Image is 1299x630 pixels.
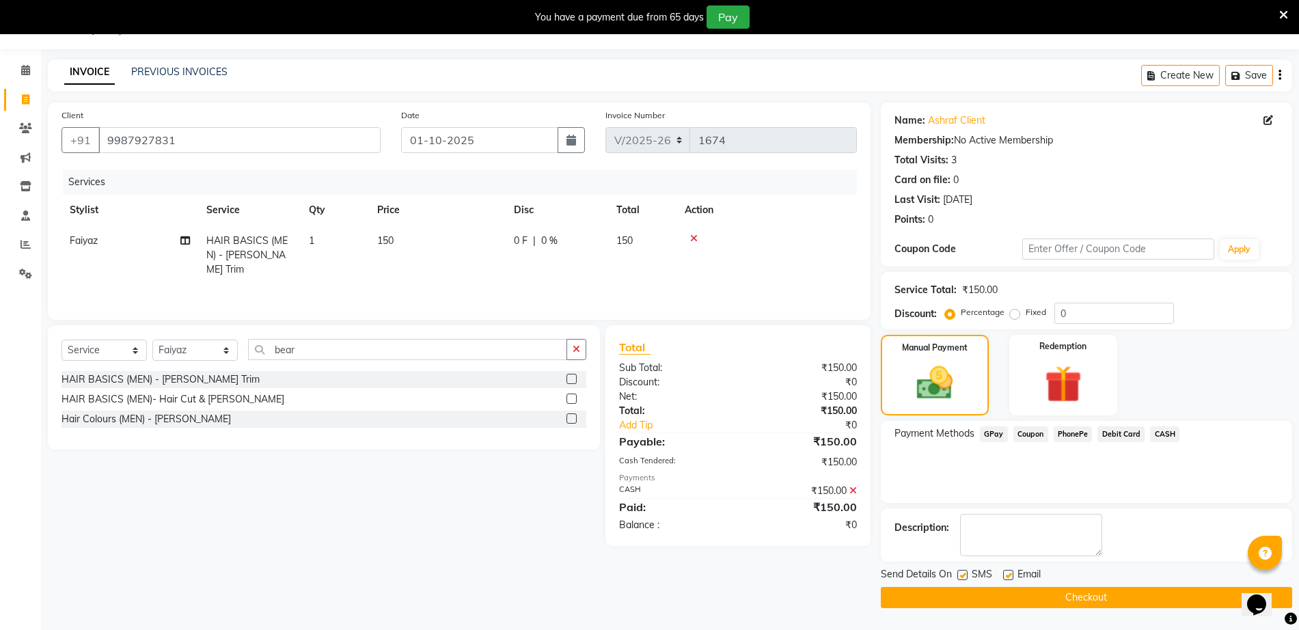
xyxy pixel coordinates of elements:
[1225,65,1273,86] button: Save
[609,499,738,515] div: Paid:
[894,133,1279,148] div: No Active Membership
[70,234,98,247] span: Faiyaz
[738,375,867,389] div: ₹0
[541,234,558,248] span: 0 %
[738,484,867,498] div: ₹150.00
[1017,567,1041,584] span: Email
[1054,426,1093,442] span: PhonePe
[98,127,381,153] input: Search by Name/Mobile/Email/Code
[738,404,867,418] div: ₹150.00
[738,455,867,469] div: ₹150.00
[738,518,867,532] div: ₹0
[1141,65,1220,86] button: Create New
[616,234,633,247] span: 150
[609,389,738,404] div: Net:
[64,60,115,85] a: INVOICE
[61,127,100,153] button: +91
[902,342,968,354] label: Manual Payment
[894,193,940,207] div: Last Visit:
[928,213,933,227] div: 0
[1033,361,1093,407] img: _gift.svg
[608,195,676,225] th: Total
[533,234,536,248] span: |
[1242,575,1285,616] iframe: chat widget
[61,412,231,426] div: Hair Colours (MEN) - [PERSON_NAME]
[928,113,985,128] a: Ashraf Client
[738,433,867,450] div: ₹150.00
[894,153,948,167] div: Total Visits:
[1026,306,1046,318] label: Fixed
[980,426,1008,442] span: GPay
[609,484,738,498] div: CASH
[961,306,1004,318] label: Percentage
[131,66,228,78] a: PREVIOUS INVOICES
[894,283,957,297] div: Service Total:
[1013,426,1048,442] span: Coupon
[401,109,420,122] label: Date
[905,362,963,404] img: _cash.svg
[953,173,959,187] div: 0
[506,195,608,225] th: Disc
[1097,426,1145,442] span: Debit Card
[894,133,954,148] div: Membership:
[609,418,760,433] a: Add Tip
[881,567,952,584] span: Send Details On
[514,234,528,248] span: 0 F
[707,5,750,29] button: Pay
[894,113,925,128] div: Name:
[63,169,867,195] div: Services
[962,283,998,297] div: ₹150.00
[605,109,665,122] label: Invoice Number
[609,404,738,418] div: Total:
[609,433,738,450] div: Payable:
[1220,239,1259,260] button: Apply
[894,242,1022,256] div: Coupon Code
[619,472,857,484] div: Payments
[609,518,738,532] div: Balance :
[738,499,867,515] div: ₹150.00
[61,392,284,407] div: HAIR BASICS (MEN)- Hair Cut & [PERSON_NAME]
[738,389,867,404] div: ₹150.00
[61,109,83,122] label: Client
[61,195,198,225] th: Stylist
[759,418,867,433] div: ₹0
[369,195,506,225] th: Price
[951,153,957,167] div: 3
[1150,426,1179,442] span: CASH
[619,340,651,355] span: Total
[738,361,867,375] div: ₹150.00
[609,455,738,469] div: Cash Tendered:
[61,372,260,387] div: HAIR BASICS (MEN) - [PERSON_NAME] Trim
[609,375,738,389] div: Discount:
[894,307,937,321] div: Discount:
[894,213,925,227] div: Points:
[972,567,992,584] span: SMS
[894,426,974,441] span: Payment Methods
[206,234,288,275] span: HAIR BASICS (MEN) - [PERSON_NAME] Trim
[1039,340,1086,353] label: Redemption
[198,195,301,225] th: Service
[301,195,369,225] th: Qty
[609,361,738,375] div: Sub Total:
[248,339,567,360] input: Search or Scan
[676,195,857,225] th: Action
[535,10,704,25] div: You have a payment due from 65 days
[881,587,1292,608] button: Checkout
[894,521,949,535] div: Description:
[1022,238,1214,260] input: Enter Offer / Coupon Code
[309,234,314,247] span: 1
[894,173,951,187] div: Card on file:
[377,234,394,247] span: 150
[943,193,972,207] div: [DATE]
